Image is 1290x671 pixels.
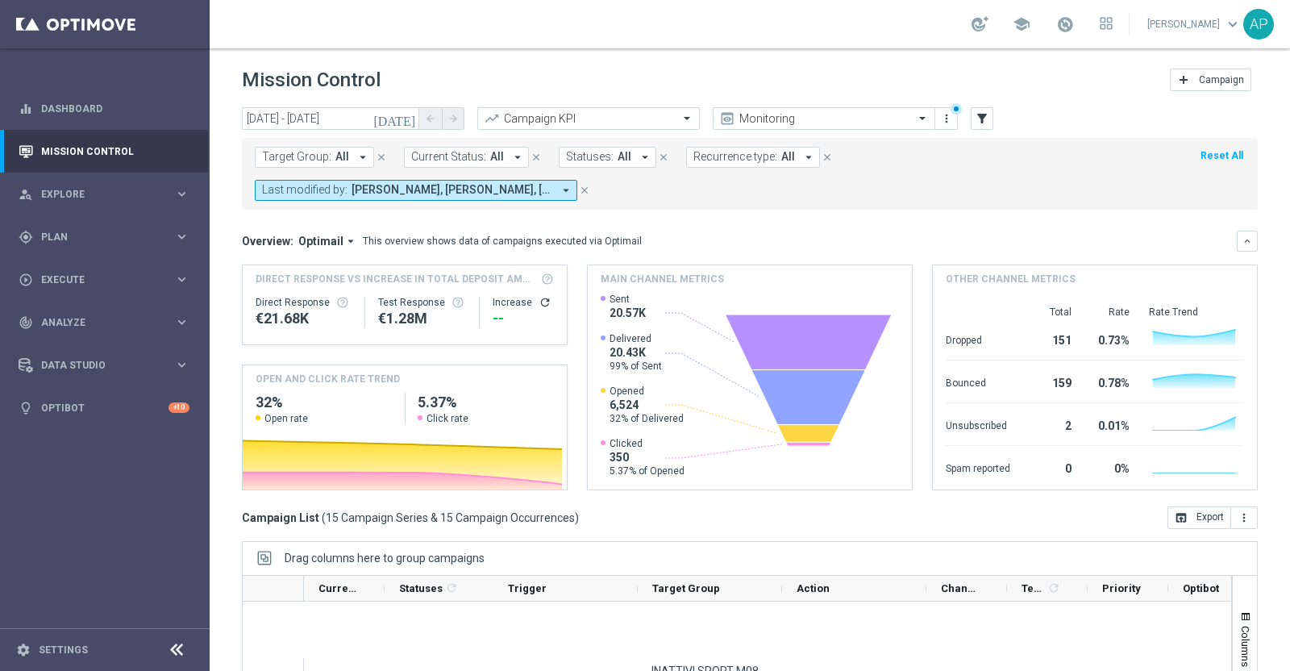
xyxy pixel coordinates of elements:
[941,582,980,594] span: Channel
[531,152,542,163] i: close
[242,107,419,130] input: Select date range
[18,188,190,201] button: person_search Explore keyboard_arrow_right
[41,361,174,370] span: Data Studio
[610,385,684,398] span: Opened
[610,412,684,425] span: 32% of Delivered
[781,150,795,164] span: All
[610,398,684,412] span: 6,524
[256,372,400,386] h4: OPEN AND CLICK RATE TREND
[363,234,642,248] div: This overview shows data of campaigns executed via Optimail
[1030,306,1072,319] div: Total
[539,296,551,309] button: refresh
[352,183,552,197] span: Antonio Iacovone Edoardo Ellena Jennyffer Gonzalez
[719,110,735,127] i: preview
[510,150,525,165] i: arrow_drop_down
[264,412,308,425] span: Open rate
[820,148,834,166] button: close
[601,272,724,286] h4: Main channel metrics
[335,150,349,164] span: All
[686,147,820,168] button: Recurrence type: All arrow_drop_down
[946,326,1010,352] div: Dropped
[298,234,343,248] span: Optimail
[285,552,485,565] div: Row Groups
[174,315,189,330] i: keyboard_arrow_right
[256,309,352,328] div: €21,684
[19,102,33,116] i: equalizer
[256,272,536,286] span: Direct Response VS Increase In Total Deposit Amount
[18,273,190,286] div: play_circle_outline Execute keyboard_arrow_right
[445,581,458,594] i: refresh
[1231,506,1258,529] button: more_vert
[559,147,656,168] button: Statuses: All arrow_drop_down
[656,148,671,166] button: close
[652,582,720,594] span: Target Group
[443,579,458,597] span: Calculate column
[19,87,189,130] div: Dashboard
[293,234,363,248] button: Optimail arrow_drop_down
[1242,235,1253,247] i: keyboard_arrow_down
[174,229,189,244] i: keyboard_arrow_right
[940,112,953,125] i: more_vert
[1102,582,1141,594] span: Priority
[255,180,577,201] button: Last modified by: [PERSON_NAME], [PERSON_NAME], [PERSON_NAME] arrow_drop_down
[1045,579,1060,597] span: Calculate column
[610,465,685,477] span: 5.37% of Opened
[242,234,293,248] h3: Overview:
[411,150,486,164] span: Current Status:
[610,437,685,450] span: Clicked
[19,230,174,244] div: Plan
[255,147,374,168] button: Target Group: All arrow_drop_down
[1243,9,1274,40] div: AP
[18,316,190,329] button: track_changes Analyze keyboard_arrow_right
[946,454,1010,480] div: Spam reported
[951,103,962,115] div: There are unsaved changes
[242,69,381,92] h1: Mission Control
[442,107,464,130] button: arrow_forward
[19,187,33,202] i: person_search
[418,393,554,412] h2: 5.37%
[610,345,662,360] span: 20.43K
[1237,231,1258,252] button: keyboard_arrow_down
[618,150,631,164] span: All
[559,183,573,198] i: arrow_drop_down
[18,231,190,244] button: gps_fixed Plan keyboard_arrow_right
[169,402,189,413] div: +10
[41,318,174,327] span: Analyze
[1167,506,1231,529] button: open_in_browser Export
[18,402,190,415] button: lightbulb Optibot +10
[419,107,442,130] button: arrow_back
[713,107,935,130] ng-select: Monitoring
[356,150,370,165] i: arrow_drop_down
[946,272,1076,286] h4: Other channel metrics
[658,152,669,163] i: close
[566,150,614,164] span: Statuses:
[1091,306,1130,319] div: Rate
[579,185,590,196] i: close
[638,150,652,165] i: arrow_drop_down
[18,359,190,372] button: Data Studio keyboard_arrow_right
[174,357,189,373] i: keyboard_arrow_right
[1238,511,1250,524] i: more_vert
[19,401,33,415] i: lightbulb
[1030,369,1072,394] div: 159
[1170,69,1251,91] button: add Campaign
[477,107,700,130] ng-select: Campaign KPI
[19,358,174,373] div: Data Studio
[256,393,392,412] h2: 32%
[378,296,467,309] div: Test Response
[1022,582,1045,594] span: Templates
[19,130,189,173] div: Mission Control
[975,111,989,126] i: filter_alt
[19,315,33,330] i: track_changes
[1030,411,1072,437] div: 2
[18,145,190,158] div: Mission Control
[484,110,500,127] i: trending_up
[1030,326,1072,352] div: 151
[425,113,436,124] i: arrow_back
[41,232,174,242] span: Plan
